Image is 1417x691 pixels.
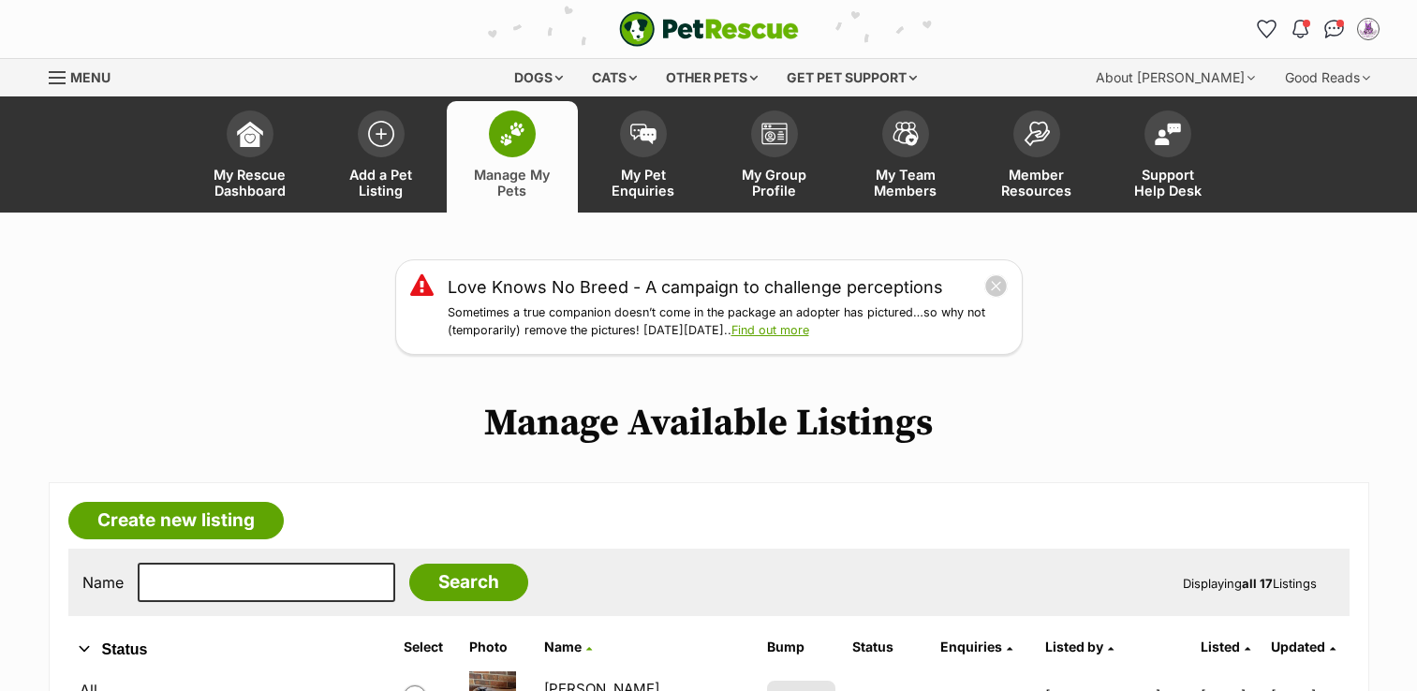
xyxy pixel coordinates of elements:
span: My Rescue Dashboard [208,167,292,198]
label: Name [82,574,124,591]
span: My Group Profile [732,167,817,198]
img: logo-e224e6f780fb5917bec1dbf3a21bbac754714ae5b6737aabdf751b685950b380.svg [619,11,799,47]
a: My Group Profile [709,101,840,213]
span: Manage My Pets [470,167,554,198]
a: Name [544,639,592,654]
span: translation missing: en.admin.listings.index.attributes.enquiries [940,639,1002,654]
img: notifications-46538b983faf8c2785f20acdc204bb7945ddae34d4c08c2a6579f10ce5e182be.svg [1292,20,1307,38]
a: Conversations [1320,14,1350,44]
div: About [PERSON_NAME] [1083,59,1268,96]
a: Support Help Desk [1102,101,1233,213]
a: Listed by [1045,639,1114,654]
button: My account [1353,14,1383,44]
input: Search [409,564,528,601]
button: Notifications [1286,14,1316,44]
a: Love Knows No Breed - A campaign to challenge perceptions [448,274,943,300]
img: team-members-icon-5396bd8760b3fe7c0b43da4ab00e1e3bb1a5d9ba89233759b79545d2d3fc5d0d.svg [893,122,919,146]
div: Get pet support [774,59,930,96]
img: add-pet-listing-icon-0afa8454b4691262ce3f59096e99ab1cd57d4a30225e0717b998d2c9b9846f56.svg [368,121,394,147]
a: Manage My Pets [447,101,578,213]
th: Bump [760,632,844,662]
img: group-profile-icon-3fa3cf56718a62981997c0bc7e787c4b2cf8bcc04b72c1350f741eb67cf2f40e.svg [761,123,788,145]
img: help-desk-icon-fdf02630f3aa405de69fd3d07c3f3aa587a6932b1a1747fa1d2bba05be0121f9.svg [1155,123,1181,145]
a: Favourites [1252,14,1282,44]
span: Displaying Listings [1183,576,1317,591]
a: PetRescue [619,11,799,47]
a: Find out more [731,323,809,337]
ul: Account quick links [1252,14,1383,44]
div: Other pets [653,59,771,96]
th: Status [845,632,931,662]
span: Name [544,639,582,654]
div: Good Reads [1272,59,1383,96]
p: Sometimes a true companion doesn’t come in the package an adopter has pictured…so why not (tempor... [448,304,1008,340]
span: Member Resources [995,167,1079,198]
img: Robyn Hunter profile pic [1359,20,1378,38]
a: My Rescue Dashboard [185,101,316,213]
a: Member Resources [971,101,1102,213]
a: My Team Members [840,101,971,213]
span: Menu [70,69,111,85]
button: Status [68,638,376,662]
img: pet-enquiries-icon-7e3ad2cf08bfb03b45e93fb7055b45f3efa6380592205ae92323e6603595dc1f.svg [630,124,657,144]
strong: all 17 [1242,576,1273,591]
span: Updated [1271,639,1325,654]
a: Menu [49,59,124,93]
div: Cats [579,59,650,96]
div: Dogs [501,59,576,96]
span: My Team Members [863,167,948,198]
span: My Pet Enquiries [601,167,686,198]
img: member-resources-icon-8e73f808a243e03378d46382f2149f9095a855e16c252ad45f914b54edf8863c.svg [1024,121,1050,146]
th: Photo [462,632,535,662]
a: Updated [1271,639,1336,654]
a: Enquiries [940,639,1012,654]
a: My Pet Enquiries [578,101,709,213]
img: manage-my-pets-icon-02211641906a0b7f246fdf0571729dbe1e7629f14944591b6c1af311fb30b64b.svg [499,122,525,146]
a: Add a Pet Listing [316,101,447,213]
span: Listed by [1045,639,1103,654]
img: chat-41dd97257d64d25036548639549fe6c8038ab92f7586957e7f3b1b290dea8141.svg [1324,20,1344,38]
span: Listed [1201,639,1240,654]
img: dashboard-icon-eb2f2d2d3e046f16d808141f083e7271f6b2e854fb5c12c21221c1fb7104beca.svg [237,121,263,147]
button: close [984,274,1008,298]
a: Listed [1201,639,1250,654]
span: Add a Pet Listing [339,167,423,198]
th: Select [396,632,460,662]
span: Support Help Desk [1126,167,1210,198]
a: Create new listing [68,502,284,539]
